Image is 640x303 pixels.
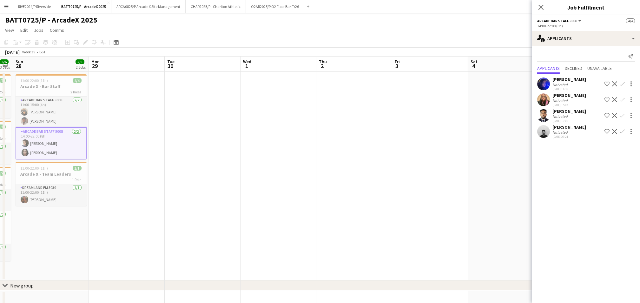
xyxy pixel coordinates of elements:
[552,135,586,139] div: [DATE] 23:21
[111,0,186,13] button: ARCA0825/P Arcade X Site Management
[552,77,586,82] div: [PERSON_NAME]
[565,66,582,71] span: Declined
[31,26,46,34] a: Jobs
[3,26,16,34] a: View
[39,50,46,54] div: BST
[587,66,612,71] span: Unavailable
[552,108,586,114] div: [PERSON_NAME]
[246,0,304,13] button: O2AR2025/P O2 Floor Bar FY26
[56,0,111,13] button: BATT0725/P - ArcadeX 2025
[532,31,640,46] div: Applicants
[5,49,20,55] div: [DATE]
[186,0,246,13] button: CHAR2025/P - Charlton Athletic
[552,119,586,123] div: [DATE] 16:02
[10,282,34,289] div: New group
[537,66,560,71] span: Applicants
[5,27,14,33] span: View
[537,18,582,23] button: Arcade Bar Staff 5008
[34,27,43,33] span: Jobs
[13,0,56,13] button: RIVE2024/P Riverside
[5,15,97,25] h1: BATT0725/P - ArcadeX 2025
[18,26,30,34] a: Edit
[552,103,586,107] div: [DATE] 15:04
[20,27,28,33] span: Edit
[552,114,569,119] div: Not rated
[626,18,635,23] span: 4/4
[552,82,569,87] div: Not rated
[537,24,635,28] div: 14:00-22:00 (8h)
[537,18,577,23] span: Arcade Bar Staff 5008
[552,87,586,91] div: [DATE] 14:33
[50,27,64,33] span: Comms
[552,92,586,98] div: [PERSON_NAME]
[47,26,67,34] a: Comms
[21,50,37,54] span: Week 39
[552,98,569,103] div: Not rated
[552,124,586,130] div: [PERSON_NAME]
[552,130,569,135] div: Not rated
[532,3,640,11] h3: Job Fulfilment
